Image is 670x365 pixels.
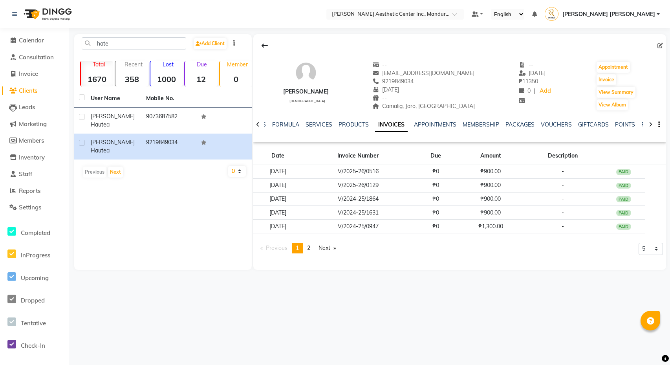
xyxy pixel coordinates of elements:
[141,90,197,108] th: Mobile No.
[256,38,273,53] div: Back to Client
[597,99,628,110] button: View Album
[21,342,45,349] span: Check-In
[19,53,54,61] span: Consultation
[562,223,564,230] span: -
[372,61,387,68] span: --
[253,220,302,233] td: [DATE]
[458,147,524,165] th: Amount
[414,121,456,128] a: APPOINTMENTS
[302,147,414,165] th: Invoice Number
[458,206,524,220] td: ₱900.00
[108,167,123,178] button: Next
[2,203,67,212] a: Settings
[315,243,340,253] a: Next
[21,319,46,327] span: Tentative
[294,61,318,84] img: avatar
[82,37,186,50] input: Search by Name/Mobile/Email/Code
[91,147,110,154] span: Hautea
[463,121,499,128] a: MEMBERSHIP
[115,74,148,84] strong: 358
[534,87,535,95] span: |
[19,120,47,128] span: Marketing
[414,147,458,165] th: Due
[458,165,524,179] td: ₱900.00
[2,70,67,79] a: Invoice
[545,7,558,21] img: MABELL DELA PENA
[20,3,74,25] img: logo
[2,170,67,179] a: Staff
[91,113,135,120] span: [PERSON_NAME]
[21,229,50,237] span: Completed
[372,78,414,85] span: 9219849034
[597,87,635,98] button: View Summary
[562,182,564,189] span: -
[19,170,32,178] span: Staff
[414,165,458,179] td: ₱0
[19,154,45,161] span: Inventory
[2,153,67,162] a: Inventory
[307,244,310,251] span: 2
[91,139,135,146] span: [PERSON_NAME]
[616,183,631,189] div: PAID
[616,224,631,230] div: PAID
[562,209,564,216] span: -
[414,178,458,192] td: ₱0
[302,165,414,179] td: V/2025-26/0516
[91,121,110,128] span: Hautea
[19,37,44,44] span: Calendar
[524,147,602,165] th: Description
[538,86,552,97] a: Add
[2,136,67,145] a: Members
[154,61,183,68] p: Lost
[562,10,655,18] span: [PERSON_NAME] [PERSON_NAME]
[220,74,252,84] strong: 0
[414,220,458,233] td: ₱0
[372,103,475,110] span: Camalig, Jaro, [GEOGRAPHIC_DATA]
[372,94,387,101] span: --
[372,70,475,77] span: [EMAIL_ADDRESS][DOMAIN_NAME]
[194,38,227,49] a: Add Client
[19,70,38,77] span: Invoice
[283,88,329,96] div: [PERSON_NAME]
[302,192,414,206] td: V/2024-25/1864
[2,120,67,129] a: Marketing
[519,61,534,68] span: --
[541,121,572,128] a: VOUCHERS
[375,118,408,132] a: INVOICES
[21,297,45,304] span: Dropped
[84,61,113,68] p: Total
[253,165,302,179] td: [DATE]
[253,206,302,220] td: [DATE]
[578,121,609,128] a: GIFTCARDS
[562,195,564,202] span: -
[256,243,340,253] nav: Pagination
[615,121,635,128] a: POINTS
[519,78,538,85] span: 11350
[150,74,183,84] strong: 1000
[296,244,299,251] span: 1
[414,206,458,220] td: ₱0
[414,192,458,206] td: ₱0
[141,108,197,134] td: 9073687582
[187,61,217,68] p: Due
[519,87,531,94] span: 0
[223,61,252,68] p: Member
[289,99,325,103] span: [DEMOGRAPHIC_DATA]
[519,78,522,85] span: ₱
[141,134,197,160] td: 9219849034
[458,192,524,206] td: ₱900.00
[272,121,299,128] a: FORMULA
[266,244,287,251] span: Previous
[19,103,35,111] span: Leads
[2,53,67,62] a: Consultation
[519,70,546,77] span: [DATE]
[616,210,631,216] div: PAID
[616,169,631,175] div: PAID
[253,192,302,206] td: [DATE]
[597,62,630,73] button: Appointment
[253,178,302,192] td: [DATE]
[19,137,44,144] span: Members
[372,86,399,93] span: [DATE]
[302,206,414,220] td: V/2024-25/1631
[2,86,67,95] a: Clients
